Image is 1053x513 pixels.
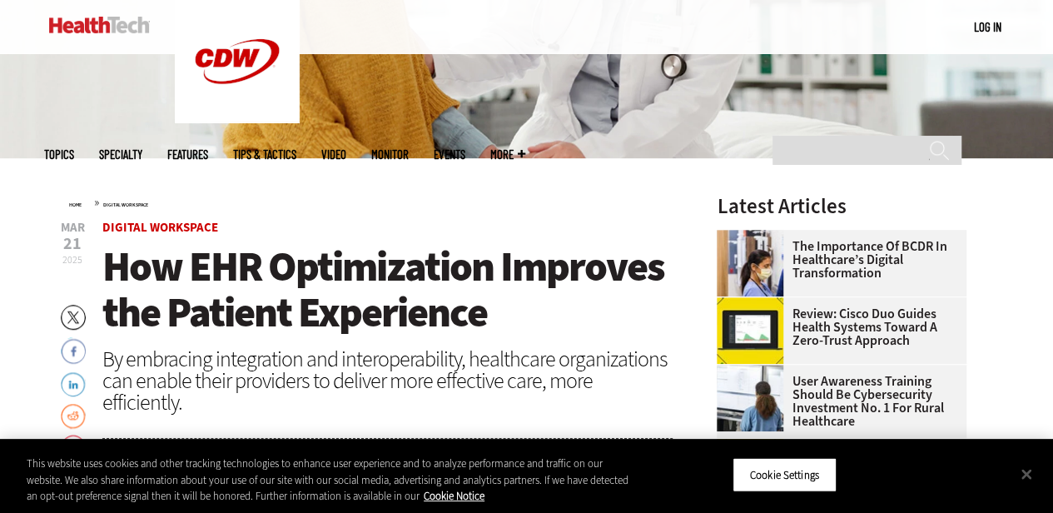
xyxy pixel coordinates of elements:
[717,375,956,428] a: User Awareness Training Should Be Cybersecurity Investment No. 1 for Rural Healthcare
[717,240,956,280] a: The Importance of BCDR in Healthcare’s Digital Transformation
[321,148,346,161] a: Video
[99,148,142,161] span: Specialty
[717,365,792,378] a: Doctors reviewing information boards
[61,222,85,234] span: Mar
[424,489,484,503] a: More information about your privacy
[61,236,85,252] span: 21
[1008,456,1045,492] button: Close
[717,230,792,243] a: Doctors reviewing tablet
[717,230,783,296] img: Doctors reviewing tablet
[717,307,956,347] a: Review: Cisco Duo Guides Health Systems Toward a Zero-Trust Approach
[102,219,218,236] a: Digital Workspace
[102,239,664,340] span: How EHR Optimization Improves the Patient Experience
[69,202,82,208] a: Home
[167,148,208,161] a: Features
[717,297,783,364] img: Cisco Duo
[490,148,525,161] span: More
[27,456,632,505] div: This website uses cookies and other tracking technologies to enhance user experience and to analy...
[44,148,74,161] span: Topics
[62,253,82,266] span: 2025
[49,17,150,33] img: Home
[434,148,465,161] a: Events
[69,196,673,209] div: »
[175,110,300,127] a: CDW
[233,148,296,161] a: Tips & Tactics
[371,148,409,161] a: MonITor
[103,202,148,208] a: Digital Workspace
[717,297,792,311] a: Cisco Duo
[717,196,966,217] h3: Latest Articles
[974,18,1001,36] div: User menu
[974,19,1001,34] a: Log in
[733,457,837,492] button: Cookie Settings
[717,365,783,431] img: Doctors reviewing information boards
[102,348,673,413] div: By embracing integration and interoperability, healthcare organizations can enable their provider...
